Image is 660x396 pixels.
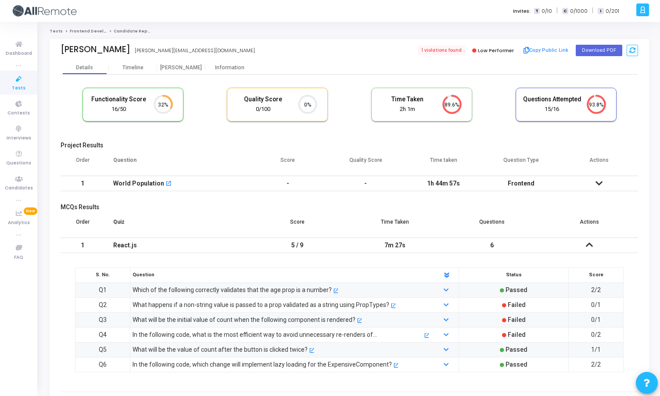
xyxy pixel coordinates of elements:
[14,254,23,261] span: FAQ
[591,316,601,323] span: 0/1
[12,85,25,92] span: Tests
[506,361,527,368] span: Passed
[591,286,601,293] span: 2/2
[569,268,624,282] th: Score
[75,312,130,327] td: Q3
[7,110,30,117] span: Contests
[378,96,437,103] h5: Time Taken
[249,176,326,191] td: -
[556,6,558,15] span: |
[75,327,130,342] td: Q4
[508,331,526,338] span: Failed
[249,238,346,253] td: 5 / 9
[90,105,148,114] div: 16/50
[508,316,526,323] span: Failed
[11,2,77,20] img: logo
[61,176,104,191] td: 1
[591,346,601,353] span: 1/1
[6,160,31,167] span: Questions
[75,268,130,282] th: S. No.
[333,289,338,293] mat-icon: open_in_new
[418,46,465,55] span: 1 violations found
[506,346,527,353] span: Passed
[482,151,560,176] th: Question Type
[61,203,638,211] h5: MCQs Results
[562,8,568,14] span: C
[234,96,293,103] h5: Quality Score
[405,151,482,176] th: Time taken
[133,330,423,339] div: In the following code, what is the most efficient way to avoid unnecessary re-renders of Expensiv...
[128,270,433,280] div: Question
[523,105,581,114] div: 15/16
[113,176,164,191] div: World Population
[157,64,205,71] div: [PERSON_NAME]
[405,176,482,191] td: 1h 44m 57s
[90,96,148,103] h5: Functionality Score
[133,360,392,369] div: In the following code, which change will implement lazy loading for the ExpensiveComponent?
[534,8,540,14] span: T
[249,213,346,238] th: Score
[570,7,588,15] span: 0/1000
[346,213,444,238] th: Time Taken
[606,7,619,15] span: 0/201
[542,7,552,15] span: 0/10
[75,357,130,372] td: Q6
[508,301,526,308] span: Failed
[61,213,104,238] th: Order
[591,361,601,368] span: 2/2
[61,151,104,176] th: Order
[523,96,581,103] h5: Questions Attempted
[393,363,398,368] mat-icon: open_in_new
[75,297,130,312] td: Q2
[326,176,404,191] td: -
[50,29,63,34] a: Tests
[592,6,593,15] span: |
[391,303,395,308] mat-icon: open_in_new
[133,345,308,354] div: What will be the value of count after the button is clicked twice?
[234,105,293,114] div: 0/100
[598,8,603,14] span: I
[122,64,143,71] div: Timeline
[104,151,249,176] th: Question
[478,47,514,54] span: Low Performer
[560,151,638,176] th: Actions
[444,238,541,253] td: 6
[104,213,249,238] th: Quiz
[75,282,130,297] td: Q1
[70,29,123,34] a: Frontend Developer (L5)
[326,151,404,176] th: Quality Score
[576,45,622,56] button: Download PDF
[133,315,355,325] div: What will be the initial value of count when the following component is rendered?
[444,213,541,238] th: Questions
[114,29,154,34] span: Candidate Report
[541,213,638,238] th: Actions
[506,286,527,293] span: Passed
[133,300,389,310] div: What happens if a non-string value is passed to a prop validated as a string using PropTypes?
[459,268,569,282] th: Status
[205,64,254,71] div: Information
[591,331,601,338] span: 0/2
[5,185,33,192] span: Candidates
[165,181,172,187] mat-icon: open_in_new
[8,219,30,227] span: Analytics
[61,44,130,54] div: [PERSON_NAME]
[513,7,531,15] label: Invites:
[378,105,437,114] div: 2h 1m
[24,207,37,215] span: New
[76,64,93,71] div: Details
[424,333,429,338] mat-icon: open_in_new
[357,318,362,323] mat-icon: open_in_new
[113,238,240,253] div: React.js
[521,44,571,57] button: Copy Public Link
[61,142,638,149] h5: Project Results
[133,285,332,295] div: Which of the following correctly validates that the age prop is a number?
[75,342,130,357] td: Q5
[6,50,32,57] span: Dashboard
[7,135,31,142] span: Interviews
[591,301,601,308] span: 0/1
[309,348,314,353] mat-icon: open_in_new
[355,238,435,253] div: 7m 27s
[482,176,560,191] td: Frontend
[249,151,326,176] th: Score
[50,29,649,34] nav: breadcrumb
